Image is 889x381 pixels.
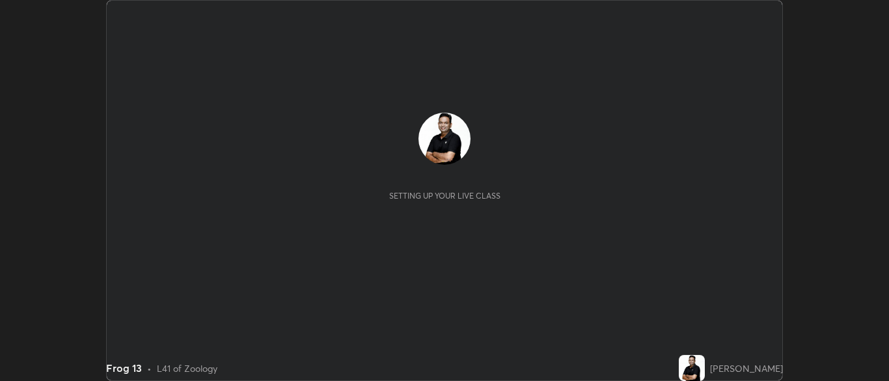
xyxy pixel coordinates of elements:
img: 5b67bc2738cd4d57a8ec135b31aa2f06.jpg [679,355,705,381]
img: 5b67bc2738cd4d57a8ec135b31aa2f06.jpg [418,113,471,165]
div: Frog 13 [106,360,142,376]
div: L41 of Zoology [157,361,217,375]
div: [PERSON_NAME] [710,361,783,375]
div: • [147,361,152,375]
div: Setting up your live class [389,191,500,201]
